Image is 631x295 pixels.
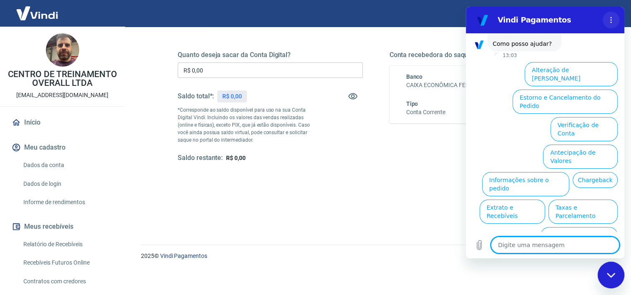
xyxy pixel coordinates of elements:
[20,254,115,271] a: Recebíveis Futuros Online
[178,106,317,144] p: *Corresponde ao saldo disponível para uso na sua Conta Digital Vindi. Incluindo os valores das ve...
[178,154,223,162] h5: Saldo restante:
[598,262,624,288] iframe: Botão para abrir a janela de mensagens, conversa em andamento
[7,70,118,87] p: CENTRO DE TREINAMENTO OVERALL LTDA
[406,108,445,117] h6: Conta Corrente
[466,7,624,258] iframe: Janela de mensagens
[20,157,115,174] a: Dados da conta
[20,236,115,253] a: Relatório de Recebíveis
[406,81,558,90] h6: CAIXA ECONÔMICA FEDERAL S.A.
[160,252,207,259] a: Vindi Pagamentos
[178,92,214,100] h5: Saldo total*:
[20,175,115,192] a: Dados de login
[226,155,246,161] span: R$ 0,00
[16,91,108,100] p: [EMAIL_ADDRESS][DOMAIN_NAME]
[20,194,115,211] a: Informe de rendimentos
[10,0,64,26] img: Vindi
[10,138,115,157] button: Meu cadastro
[406,100,418,107] span: Tipo
[390,51,575,59] h5: Conta recebedora do saque
[178,51,363,59] h5: Quanto deseja sacar da Conta Digital?
[222,92,242,101] p: R$ 0,00
[20,273,115,290] a: Contratos com credores
[46,33,79,67] img: f91a22b1-c84e-4a37-a369-f6ba3fb8498e.jpeg
[141,252,611,260] p: 2025 ©
[591,6,621,21] button: Sair
[406,73,423,80] span: Banco
[10,113,115,132] a: Início
[10,217,115,236] button: Meus recebíveis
